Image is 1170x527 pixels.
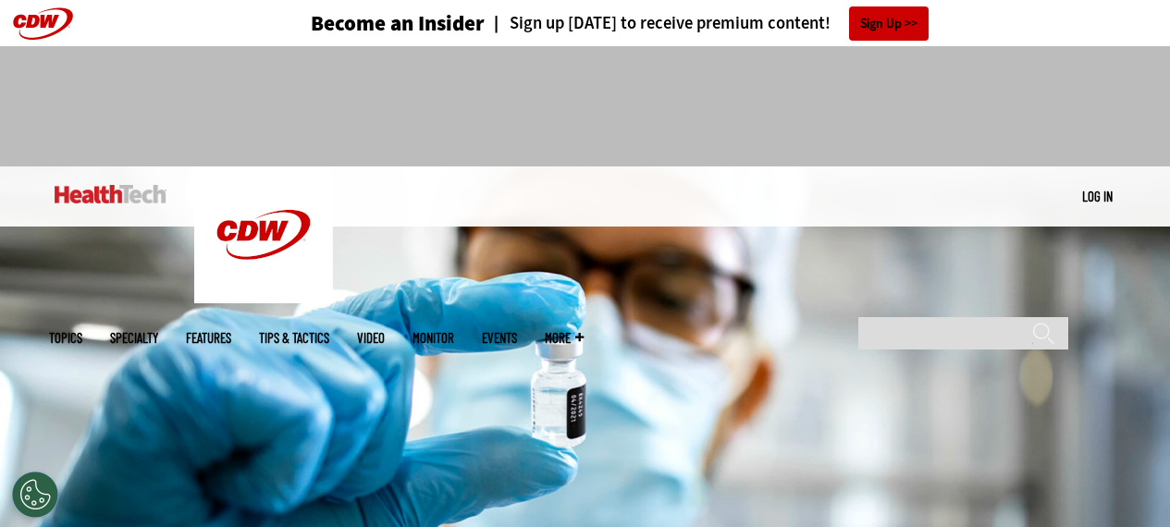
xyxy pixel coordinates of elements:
[186,331,231,345] a: Features
[849,6,929,41] a: Sign Up
[357,331,385,345] a: Video
[1082,187,1113,206] div: User menu
[241,13,485,34] a: Become an Insider
[545,331,584,345] span: More
[249,65,922,148] iframe: advertisement
[49,331,82,345] span: Topics
[413,331,454,345] a: MonITor
[311,13,485,34] h3: Become an Insider
[259,331,329,345] a: Tips & Tactics
[485,15,831,32] a: Sign up [DATE] to receive premium content!
[194,166,333,303] img: Home
[12,472,58,518] div: Cookies Settings
[55,185,166,203] img: Home
[482,331,517,345] a: Events
[12,472,58,518] button: Open Preferences
[1082,188,1113,204] a: Log in
[110,331,158,345] span: Specialty
[194,288,333,308] a: CDW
